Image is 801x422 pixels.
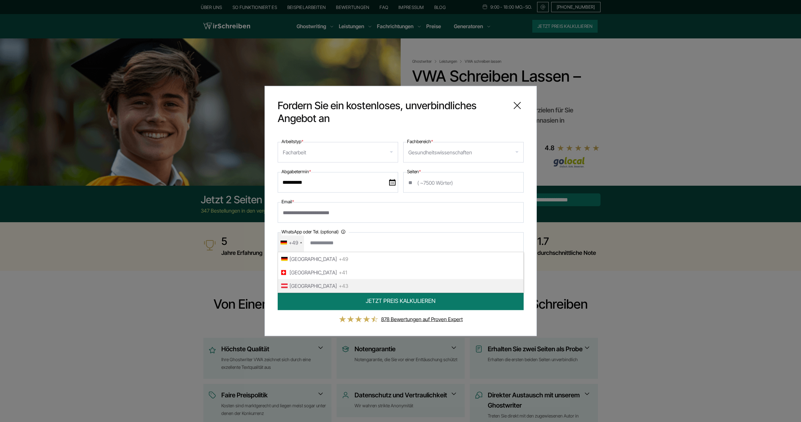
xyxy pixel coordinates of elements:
span: [GEOGRAPHIC_DATA] [290,281,337,291]
div: Gesundheitswissenschaften [408,147,472,158]
button: JETZT PREIS KALKULIEREN [278,291,524,310]
div: Facharbeit [283,147,306,158]
label: Fachbereich [407,138,433,145]
label: WhatsApp oder Tel. (optional) [282,228,349,236]
a: 878 Bewertungen auf Proven Expert [381,316,463,322]
label: Email [282,198,294,206]
label: Abgabetermin [282,168,311,175]
span: [GEOGRAPHIC_DATA] [290,254,337,264]
label: Seiten [407,168,421,175]
div: +49 [289,238,298,248]
img: date [389,179,396,186]
label: Arbeitstyp [282,138,303,145]
div: Telephone country code [278,233,304,253]
ul: List of countries [278,252,524,293]
input: date [278,172,398,193]
span: +49 [339,254,348,264]
span: +43 [339,281,348,291]
span: [GEOGRAPHIC_DATA] [290,267,337,278]
span: JETZT PREIS KALKULIEREN [366,296,436,305]
span: Fordern Sie ein kostenloses, unverbindliches Angebot an [278,99,506,125]
span: +41 [339,267,347,278]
